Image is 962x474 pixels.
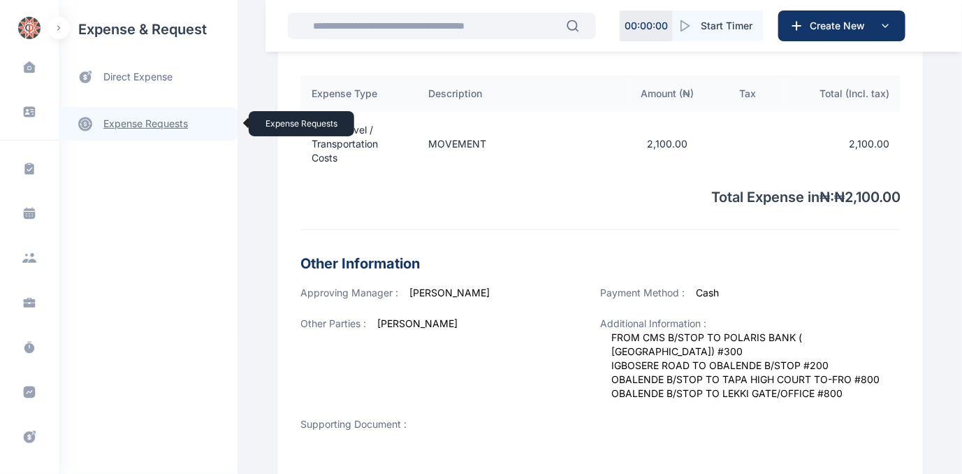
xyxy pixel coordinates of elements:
[103,70,173,85] span: direct expense
[627,112,708,176] td: 2,100.00
[673,10,764,41] button: Start Timer
[300,287,398,299] span: Approving Manager :
[601,287,685,299] span: Payment Method :
[701,19,752,33] span: Start Timer
[300,317,366,395] span: Other Parties :
[612,331,901,401] span: FROM CMS B/STOP TO POLARIS BANK ( [GEOGRAPHIC_DATA]) #300 IGBOSERE ROAD TO OBALENDE B/STOP #200 O...
[601,317,707,329] span: Additional Information :
[300,417,407,431] span: Supporting Document :
[300,76,411,112] th: Expense Type
[377,317,458,401] span: [PERSON_NAME]
[409,287,490,299] span: [PERSON_NAME]
[627,76,708,112] th: Amount ( ₦ )
[59,107,238,141] a: expense requests
[788,112,901,176] td: 2,100.00
[59,96,238,141] div: expense requestsexpense requests
[59,59,238,96] a: direct expense
[300,176,901,207] p: Total Expense in ₦ : ₦ 2,100.00
[778,10,905,41] button: Create New
[411,112,627,176] td: MOVEMENT
[788,76,901,112] th: Total (Incl. tax)
[708,76,788,112] th: Tax
[625,19,668,33] p: 00 : 00 : 00
[804,19,877,33] span: Create New
[300,112,411,176] td: Local Travel / Transportation Costs
[697,287,720,299] span: Cash
[411,76,627,112] th: Description
[300,252,901,275] h3: Other Information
